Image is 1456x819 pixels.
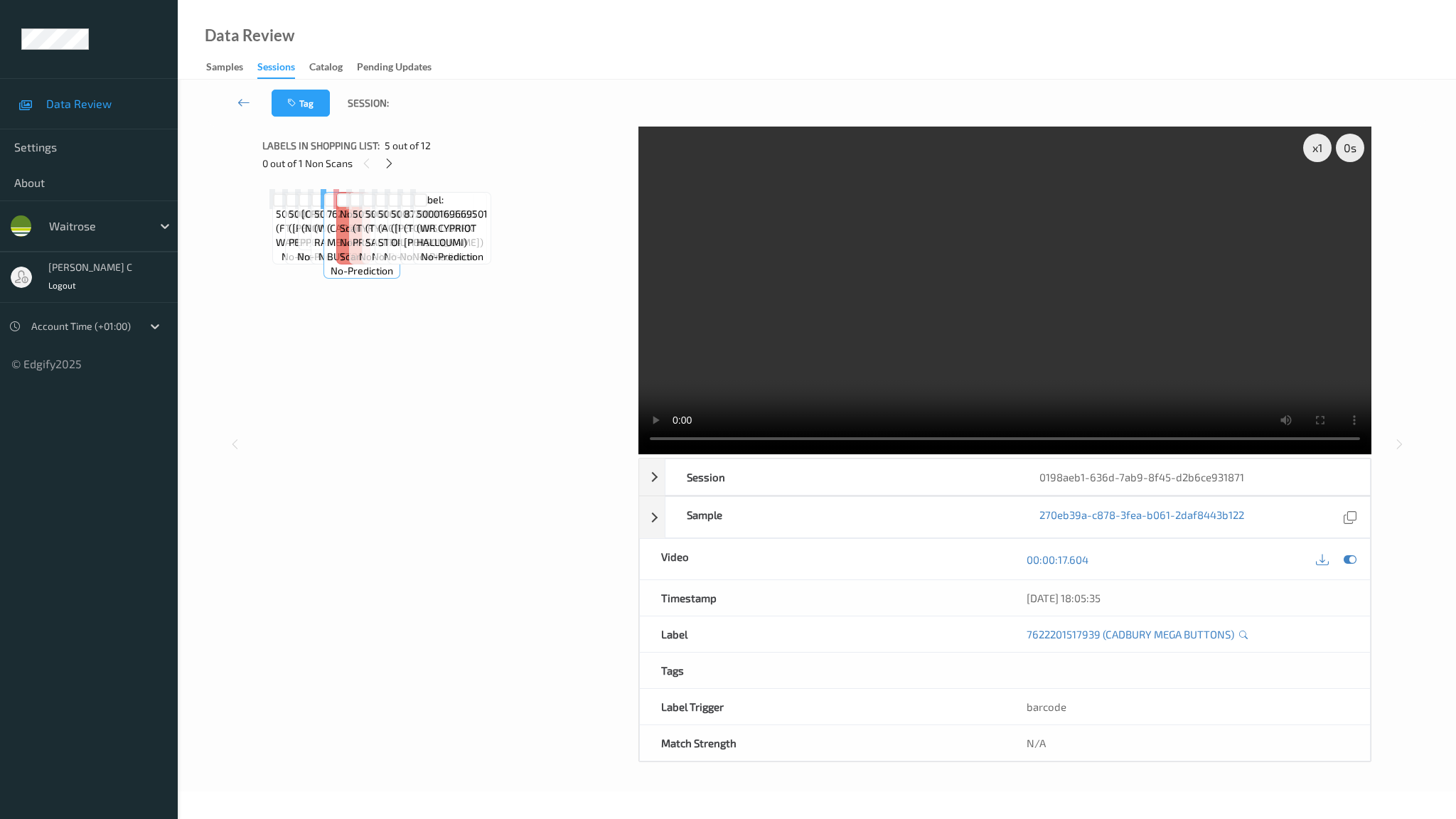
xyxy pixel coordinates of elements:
[340,235,367,264] span: non-scan
[297,250,360,264] span: no-prediction
[309,60,343,77] div: Catalog
[665,459,1017,495] div: Session
[665,497,1017,537] div: Sample
[372,250,434,264] span: no-prediction
[301,193,415,235] span: Label: [CREDIT_CARD_NUMBER] (NO1 FR PORK SAUSAGE)
[1336,134,1364,162] div: 0 s
[1018,459,1370,495] div: 0198aeb1-636d-7ab9-8f45-d2b6ce931871
[385,139,431,153] span: 5 out of 12
[353,193,427,250] span: Label: 5056051802846 (TYRRELLS PRAWN CKTAL)
[1005,689,1370,724] div: barcode
[359,250,422,264] span: no-prediction
[417,193,488,250] span: Label: 5000169669501 (WR CYPRIOT HALLOUMI)
[639,496,1371,538] div: Sample270eb39a-c878-3fea-b061-2daf8443b122
[640,689,1005,724] div: Label Trigger
[262,139,380,153] span: Labels in shopping list:
[640,539,1005,579] div: Video
[309,58,357,77] a: Catalog
[404,193,483,250] span: Label: 8720701143586 (TONYS C DARK [PERSON_NAME])
[1039,508,1244,527] a: 270eb39a-c878-3fea-b061-2daf8443b122
[282,250,344,264] span: no-prediction
[276,193,350,250] span: Label: 5060108450966 (FT LIGHT TONIC WATER)
[1027,591,1349,605] div: [DATE] 18:05:35
[314,193,385,250] span: Label: 5000169079997 (WR RASPBERRIES)
[289,193,368,250] span: Label: 5000169273142 ([PERSON_NAME] PEPPERS)
[357,60,432,77] div: Pending Updates
[1303,134,1332,162] div: x 1
[1005,725,1370,761] div: N/A
[378,193,451,250] span: Label: 5060360506128 (ACTIVIA STRAWBERRY)
[1027,627,1234,641] a: 7622201517939 (CADBURY MEGA BUTTONS)
[640,653,1005,688] div: Tags
[640,725,1005,761] div: Match Strength
[391,193,471,250] span: Label: 5000169333273 ([PERSON_NAME] OIL HOUMOUS)
[262,154,628,172] div: 0 out of 1 Non Scans
[421,250,483,264] span: no-prediction
[365,193,441,250] span: Label: 5060042643325 (TYRRELLS SALTED)
[206,58,257,77] a: Samples
[327,193,397,264] span: Label: 7622201517939 (CADBURY MEGA BUTTONS)
[357,58,446,77] a: Pending Updates
[640,616,1005,652] div: Label
[1027,552,1088,567] a: 00:00:17.604
[348,96,389,110] span: Session:
[384,250,446,264] span: no-prediction
[206,60,243,77] div: Samples
[272,90,330,117] button: Tag
[205,28,294,43] div: Data Review
[257,58,309,79] a: Sessions
[340,193,367,235] span: Label: Non-Scan
[639,459,1371,496] div: Session0198aeb1-636d-7ab9-8f45-d2b6ce931871
[331,264,393,278] span: no-prediction
[640,580,1005,616] div: Timestamp
[257,60,295,79] div: Sessions
[318,250,381,264] span: no-prediction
